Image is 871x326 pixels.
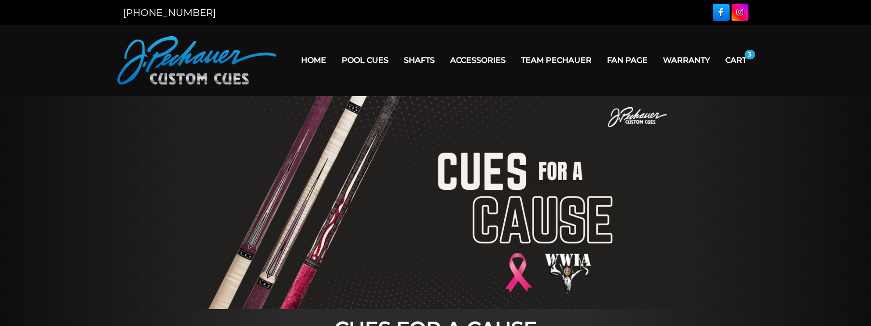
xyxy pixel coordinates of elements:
[442,48,513,72] a: Accessories
[599,48,655,72] a: Fan Page
[513,48,599,72] a: Team Pechauer
[123,7,216,18] a: [PHONE_NUMBER]
[334,48,396,72] a: Pool Cues
[117,36,277,85] img: Pechauer Custom Cues
[655,48,718,72] a: Warranty
[718,48,754,72] a: Cart
[293,48,334,72] a: Home
[396,48,442,72] a: Shafts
